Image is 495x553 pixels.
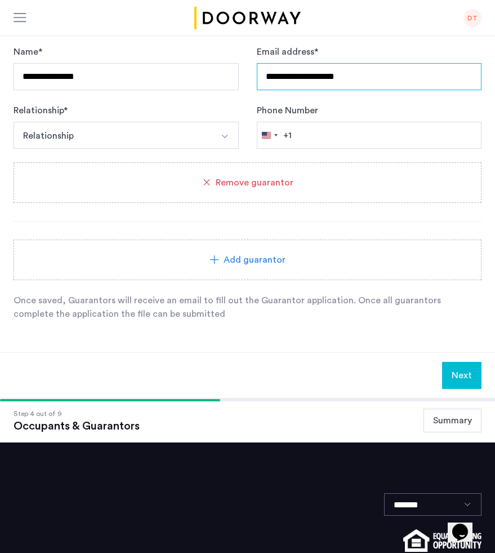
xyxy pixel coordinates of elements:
img: equal-housing.png [403,529,481,552]
div: +1 [283,129,292,142]
a: Cazamio logo [193,7,303,29]
label: Relationship * [14,104,68,117]
span: Add guarantor [224,253,286,267]
label: Phone Number [257,104,318,117]
label: Email address * [257,45,318,59]
img: arrow [220,132,229,141]
span: Remove guarantor [216,176,293,189]
iframe: chat widget [448,508,484,542]
button: Select option [14,122,212,149]
button: Selected country [257,122,292,148]
select: Language select [384,493,481,516]
button: Next [442,362,481,389]
div: Occupants & Guarantors [14,419,140,433]
div: DT [463,9,481,27]
p: Once saved, Guarantors will receive an email to fill out the Guarantor application. Once all guar... [14,294,481,321]
img: logo [193,7,303,29]
label: Name * [14,45,42,59]
button: Summary [423,409,481,432]
div: Step 4 out of 9 [14,408,140,419]
button: Select option [212,122,239,149]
